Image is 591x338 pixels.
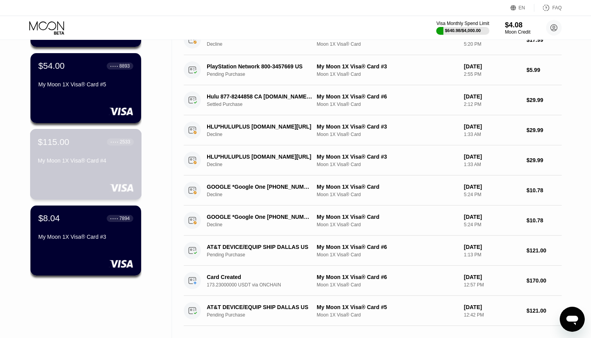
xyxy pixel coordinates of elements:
div: GOOGLE *Google One [PHONE_NUMBER] USDeclineMy Moon 1X Visa® CardMoon 1X Visa® Card[DATE]5:24 PM$1... [184,206,562,236]
div: $5.99 [527,67,562,73]
div: $640.98 / $4,000.00 [445,28,481,33]
div: Card Created173.23000000 USDT via ONCHAINMy Moon 1X Visa® Card #6Moon 1X Visa® Card[DATE]12:57 PM... [184,266,562,296]
div: Moon 1X Visa® Card [317,132,457,137]
div: Moon 1X Visa® Card [317,312,457,318]
div: GOOGLE *Google One [PHONE_NUMBER] US [207,184,313,190]
div: GOOGLE *Google One [PHONE_NUMBER] USDeclineMy Moon 1X Visa® CardMoon 1X Visa® Card[DATE]5:24 PM$1... [184,175,562,206]
div: [DATE] [464,154,520,160]
div: AT&T DEVICE/EQUIP SHIP DALLAS USPending PurchaseMy Moon 1X Visa® Card #6Moon 1X Visa® Card[DATE]1... [184,236,562,266]
div: 2:55 PM [464,72,520,77]
div: 5:24 PM [464,222,520,227]
div: Moon 1X Visa® Card [317,192,457,197]
div: Pending Purchase [207,252,321,258]
div: $29.99 [527,157,562,163]
div: My Moon 1X Visa® Card #6 [317,93,457,100]
div: Decline [207,41,321,47]
div: Moon 1X Visa® Card [317,162,457,167]
div: [DATE] [464,304,520,310]
div: [DATE] [464,214,520,220]
div: $4.08Moon Credit [505,21,530,35]
div: 2:12 PM [464,102,520,107]
div: Moon 1X Visa® Card [317,102,457,107]
div: Visa Monthly Spend Limit [436,21,489,26]
iframe: Button to launch messaging window [560,307,585,332]
div: My Moon 1X Visa® Card #3 [317,154,457,160]
div: 5:24 PM [464,192,520,197]
div: [DATE] [464,123,520,130]
div: PlayStation Network 650-2956540 USDeclineMy Moon 1X Visa® Card #3Moon 1X Visa® Card[DATE]5:20 PM$... [184,25,562,55]
div: [DATE] [464,274,520,280]
div: GOOGLE *Google One [PHONE_NUMBER] US [207,214,313,220]
div: Pending Purchase [207,72,321,77]
div: Moon 1X Visa® Card [317,282,457,288]
div: My Moon 1X Visa® Card #6 [317,244,457,250]
div: AT&T DEVICE/EQUIP SHIP DALLAS US [207,244,313,250]
div: Decline [207,162,321,167]
div: $10.78 [527,187,562,193]
div: $115.00● ● ● ●2533My Moon 1X Visa® Card #4 [30,129,141,199]
div: ● ● ● ● [110,65,118,67]
div: Card Created [207,274,313,280]
div: PlayStation Network 800-3457669 US [207,63,313,70]
div: $10.78 [527,217,562,224]
div: Settled Purchase [207,102,321,107]
div: Decline [207,132,321,137]
div: $4.08 [505,21,530,29]
div: $115.00 [38,137,69,147]
div: 8893 [119,63,130,69]
div: Moon 1X Visa® Card [317,41,457,47]
div: $17.99 [527,37,562,43]
div: $8.04 [38,213,60,224]
div: My Moon 1X Visa® Card [317,214,457,220]
div: My Moon 1X Visa® Card #3 [38,234,133,240]
div: My Moon 1X Visa® Card #3 [317,123,457,130]
div: 1:33 AM [464,132,520,137]
div: [DATE] [464,63,520,70]
div: Hulu 877-8244858 CA [DOMAIN_NAME][URL] [207,93,313,100]
div: Moon Credit [505,29,530,35]
div: My Moon 1X Visa® Card #5 [317,304,457,310]
div: Hulu 877-8244858 CA [DOMAIN_NAME][URL]Settled PurchaseMy Moon 1X Visa® Card #6Moon 1X Visa® Card[... [184,85,562,115]
div: 12:42 PM [464,312,520,318]
div: 5:20 PM [464,41,520,47]
div: $54.00 [38,61,64,71]
div: [DATE] [464,184,520,190]
div: Decline [207,192,321,197]
div: HLU*HULUPLUS [DOMAIN_NAME][URL]DeclineMy Moon 1X Visa® Card #3Moon 1X Visa® Card[DATE]1:33 AM$29.99 [184,115,562,145]
div: $121.00 [527,247,562,254]
div: My Moon 1X Visa® Card #6 [317,274,457,280]
div: My Moon 1X Visa® Card #5 [38,81,133,88]
div: Moon 1X Visa® Card [317,72,457,77]
div: Decline [207,222,321,227]
div: HLU*HULUPLUS [DOMAIN_NAME][URL] [207,154,313,160]
div: [DATE] [464,93,520,100]
div: 1:13 PM [464,252,520,258]
div: AT&T DEVICE/EQUIP SHIP DALLAS USPending PurchaseMy Moon 1X Visa® Card #5Moon 1X Visa® Card[DATE]1... [184,296,562,326]
div: [DATE] [464,244,520,250]
div: $170.00 [527,277,562,284]
div: Pending Purchase [207,312,321,318]
div: 2533 [120,139,130,145]
div: 12:57 PM [464,282,520,288]
div: My Moon 1X Visa® Card [317,184,457,190]
div: $29.99 [527,127,562,133]
div: Visa Monthly Spend Limit$640.98/$4,000.00 [436,21,489,35]
div: FAQ [552,5,562,11]
div: 7894 [119,216,130,221]
div: $8.04● ● ● ●7894My Moon 1X Visa® Card #3 [30,206,141,275]
div: AT&T DEVICE/EQUIP SHIP DALLAS US [207,304,313,310]
div: HLU*HULUPLUS [DOMAIN_NAME][URL] [207,123,313,130]
div: EN [519,5,525,11]
div: $121.00 [527,308,562,314]
div: My Moon 1X Visa® Card #4 [38,157,134,164]
div: $29.99 [527,97,562,103]
div: FAQ [534,4,562,12]
div: Moon 1X Visa® Card [317,252,457,258]
div: PlayStation Network 800-3457669 USPending PurchaseMy Moon 1X Visa® Card #3Moon 1X Visa® Card[DATE... [184,55,562,85]
div: 173.23000000 USDT via ONCHAIN [207,282,321,288]
div: My Moon 1X Visa® Card #3 [317,63,457,70]
div: Moon 1X Visa® Card [317,222,457,227]
div: ● ● ● ● [110,217,118,220]
div: HLU*HULUPLUS [DOMAIN_NAME][URL]DeclineMy Moon 1X Visa® Card #3Moon 1X Visa® Card[DATE]1:33 AM$29.99 [184,145,562,175]
div: EN [510,4,534,12]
